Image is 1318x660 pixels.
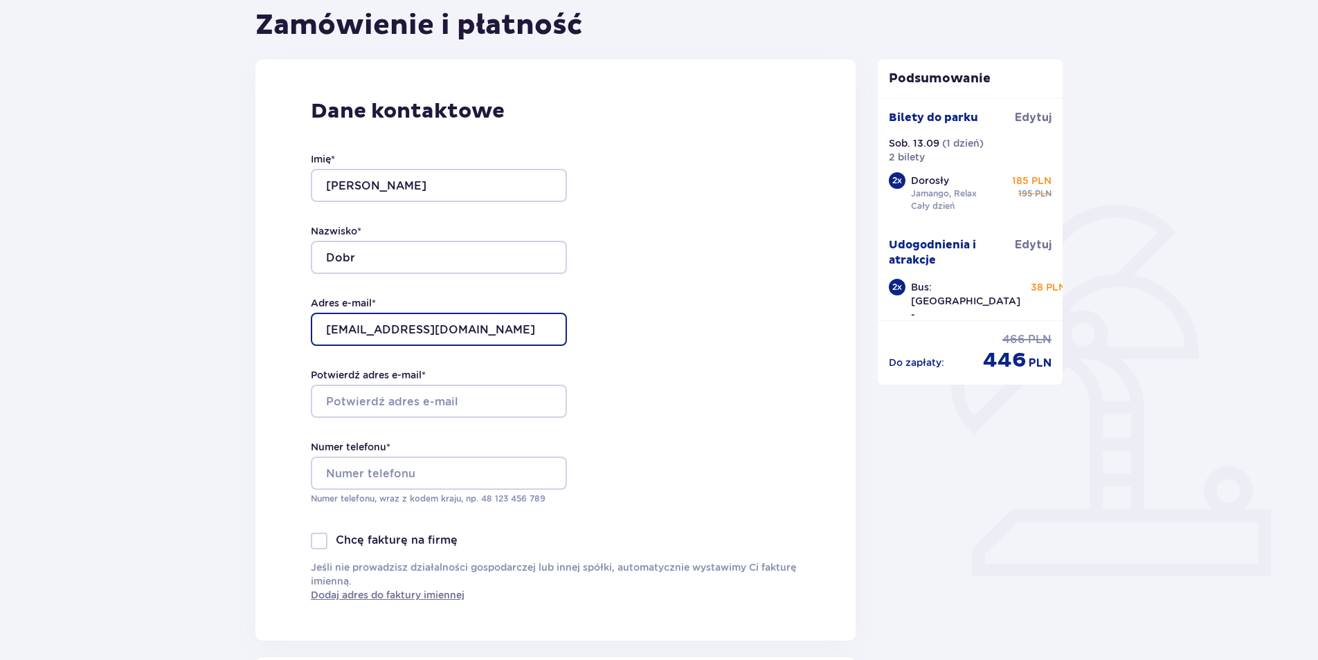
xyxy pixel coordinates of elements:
[311,368,426,382] label: Potwierdź adres e-mail *
[878,71,1063,87] p: Podsumowanie
[255,8,583,43] h1: Zamówienie i płatność
[311,440,390,454] label: Numer telefonu *
[311,169,567,202] input: Imię
[1028,332,1051,347] p: PLN
[911,174,949,187] p: Dorosły
[911,200,955,212] p: Cały dzień
[1012,174,1051,187] p: 185 PLN
[311,98,800,125] p: Dane kontaktowe
[311,313,567,346] input: Adres e-mail
[311,457,567,490] input: Numer telefonu
[889,110,978,125] p: Bilety do parku
[983,347,1026,374] p: 446
[889,172,905,189] div: 2 x
[1015,237,1051,253] a: Edytuj
[311,560,800,602] p: Jeśli nie prowadzisz działalności gospodarczej lub innej spółki, automatycznie wystawimy Ci faktu...
[311,152,335,166] label: Imię *
[889,150,925,164] p: 2 bilety
[1015,110,1051,125] a: Edytuj
[311,493,567,505] p: Numer telefonu, wraz z kodem kraju, np. 48 ​123 ​456 ​789
[311,296,376,310] label: Adres e-mail *
[311,241,567,274] input: Nazwisko
[889,237,1015,268] p: Udogodnienia i atrakcje
[911,187,977,200] p: Jamango, Relax
[311,385,567,418] input: Potwierdź adres e-mail
[911,280,1020,363] p: Bus: [GEOGRAPHIC_DATA] - [GEOGRAPHIC_DATA] - [GEOGRAPHIC_DATA]
[1035,187,1051,200] p: PLN
[1018,187,1032,200] p: 195
[311,224,361,238] label: Nazwisko *
[1031,280,1066,294] p: 38 PLN
[1029,356,1051,371] p: PLN
[889,136,939,150] p: Sob. 13.09
[942,136,984,150] p: ( 1 dzień )
[311,588,464,602] a: Dodaj adres do faktury imiennej
[1002,332,1025,347] p: 466
[889,356,944,369] p: Do zapłaty :
[889,279,905,295] div: 2 x
[336,533,458,548] p: Chcę fakturę na firmę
